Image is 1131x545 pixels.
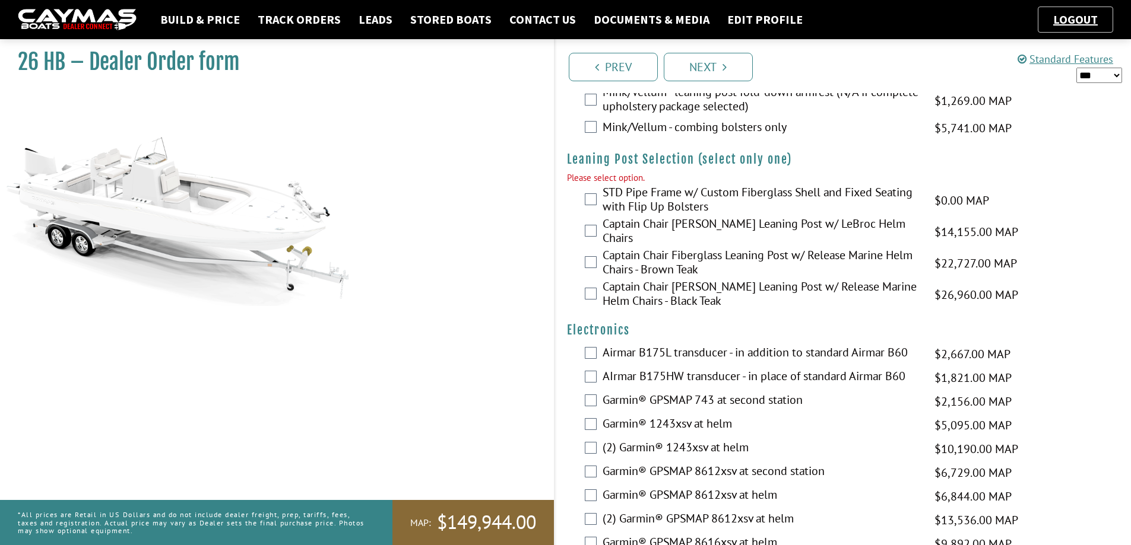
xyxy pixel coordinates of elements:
span: $13,536.00 MAP [934,511,1018,529]
label: Garmin® GPSMAP 743 at second station [603,393,920,410]
span: $6,844.00 MAP [934,487,1012,505]
a: MAP:$149,944.00 [392,500,554,545]
h4: Leaning Post Selection (select only one) [567,152,1120,167]
span: $5,095.00 MAP [934,416,1012,434]
label: Garmin® GPSMAP 8612xsv at second station [603,464,920,481]
label: (2) Garmin® GPSMAP 8612xsv at helm [603,511,920,528]
a: Next [664,53,753,81]
a: Track Orders [252,12,347,27]
a: Stored Boats [404,12,498,27]
a: Standard Features [1018,52,1113,66]
span: $1,821.00 MAP [934,369,1012,387]
label: Mink/Vellum - combing bolsters only [603,120,920,137]
a: Documents & Media [588,12,715,27]
span: $149,944.00 [437,510,536,535]
a: Prev [569,53,658,81]
span: $6,729.00 MAP [934,464,1012,482]
span: $10,190.00 MAP [934,440,1018,458]
a: Leads [353,12,398,27]
label: Garmin® GPSMAP 8612xsv at helm [603,487,920,505]
div: Please select option. [567,171,1120,185]
h1: 26 HB – Dealer Order form [18,49,524,75]
span: MAP: [410,517,431,529]
span: $22,727.00 MAP [934,254,1017,272]
span: $2,667.00 MAP [934,345,1010,363]
span: $14,155.00 MAP [934,223,1018,241]
a: Contact Us [503,12,582,27]
label: Airmar B175L transducer - in addition to standard Airmar B60 [603,345,920,362]
span: $5,741.00 MAP [934,119,1012,137]
a: Build & Price [154,12,246,27]
span: $1,269.00 MAP [934,92,1012,110]
span: $26,960.00 MAP [934,286,1018,304]
h4: Electronics [567,323,1120,337]
label: STD Pipe Frame w/ Custom Fiberglass Shell and Fixed Seating with Flip Up Bolsters [603,185,920,216]
label: Garmin® 1243xsv at helm [603,416,920,434]
a: Edit Profile [721,12,809,27]
a: Logout [1047,12,1104,27]
label: Captain Chair [PERSON_NAME] Leaning Post w/ Release Marine Helm Chairs - Black Teak [603,279,920,311]
span: $2,156.00 MAP [934,393,1012,410]
img: caymas-dealer-connect-2ed40d3bc7270c1d8d7ffb4b79bf05adc795679939227970def78ec6f6c03838.gif [18,9,137,31]
label: AIrmar B175HW transducer - in place of standard Airmar B60 [603,369,920,386]
label: Captain Chair [PERSON_NAME] Leaning Post w/ LeBroc Helm Chairs [603,216,920,248]
span: $0.00 MAP [934,192,989,209]
label: Captain Chair Fiberglass Leaning Post w/ Release Marine Helm Chairs - Brown Teak [603,248,920,279]
p: *All prices are Retail in US Dollars and do not include dealer freight, prep, tariffs, fees, taxe... [18,505,366,540]
label: (2) Garmin® 1243xsv at helm [603,440,920,457]
label: Mink/Vellum - leaning post fold-down armrest (N/A if complete upholstery package selected) [603,85,920,116]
